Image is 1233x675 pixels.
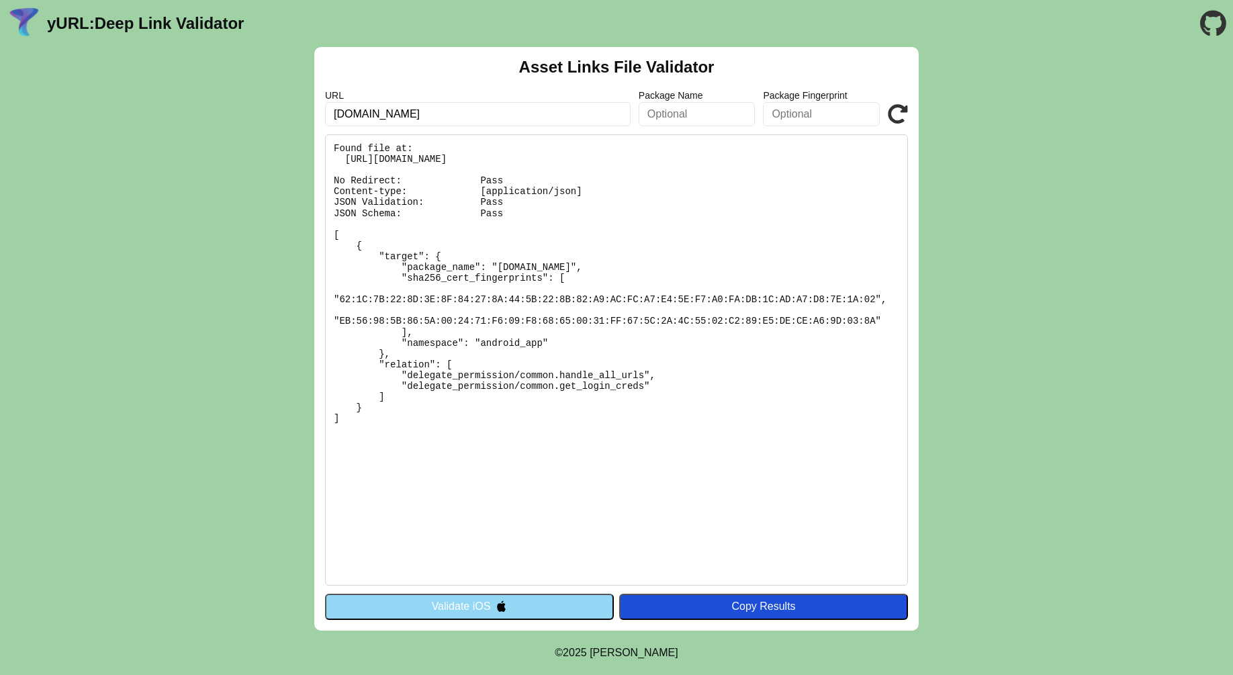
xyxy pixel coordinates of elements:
[496,600,507,612] img: appleIcon.svg
[763,102,880,126] input: Optional
[626,600,901,613] div: Copy Results
[639,102,756,126] input: Optional
[325,102,631,126] input: Required
[47,14,244,33] a: yURL:Deep Link Validator
[325,90,631,101] label: URL
[555,631,678,675] footer: ©
[519,58,715,77] h2: Asset Links File Validator
[590,647,678,658] a: Michael Ibragimchayev's Personal Site
[619,594,908,619] button: Copy Results
[763,90,880,101] label: Package Fingerprint
[563,647,587,658] span: 2025
[639,90,756,101] label: Package Name
[325,594,614,619] button: Validate iOS
[7,6,42,41] img: yURL Logo
[325,134,908,586] pre: Found file at: [URL][DOMAIN_NAME] No Redirect: Pass Content-type: [application/json] JSON Validat...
